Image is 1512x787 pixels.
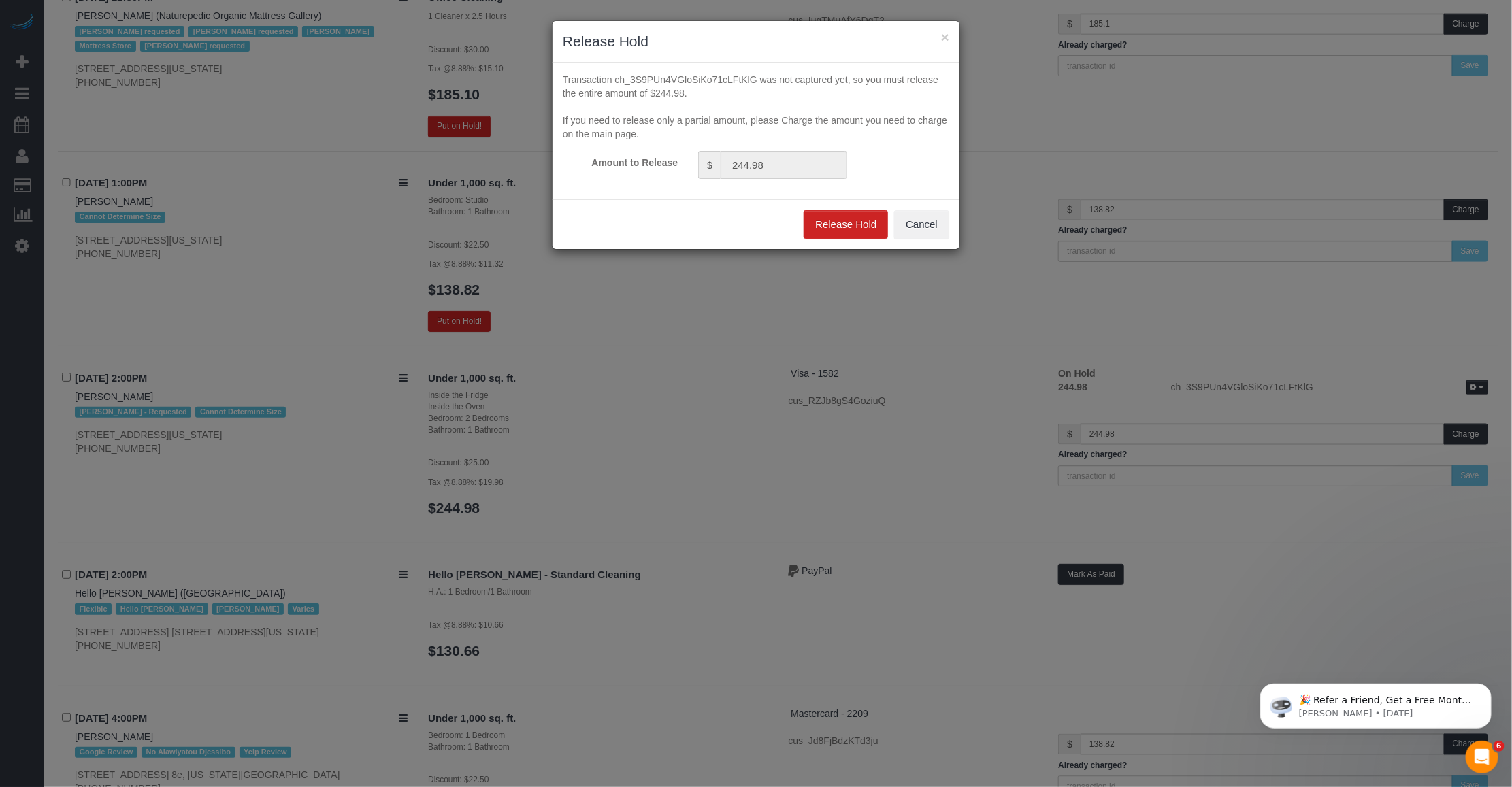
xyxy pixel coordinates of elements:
[698,151,721,179] span: $
[563,31,949,52] h3: Release Hold
[553,73,959,141] div: Transaction ch_3S9PUn4VGloSiKo71cLFtKlG was not captured yet, so you must release the entire amou...
[553,21,959,249] sui-modal: Release Hold
[553,151,688,169] label: Amount to Release
[804,210,888,239] button: Release Hold
[1466,741,1498,773] iframe: Intercom live chat
[721,151,847,179] input: Amount to Refund
[894,210,949,239] button: Cancel
[1494,741,1505,752] span: 6
[941,30,949,44] button: ×
[1240,655,1512,750] iframe: Intercom notifications message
